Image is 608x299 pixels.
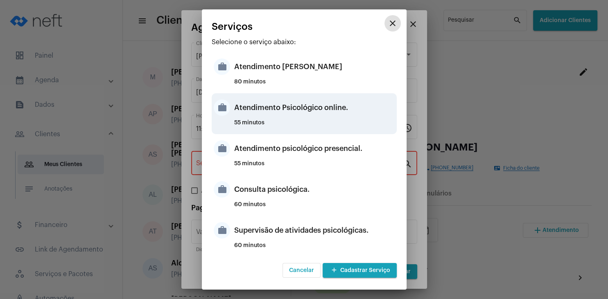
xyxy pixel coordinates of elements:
[214,58,230,75] mat-icon: work
[234,177,395,202] div: Consulta psicológica.
[234,218,395,243] div: Supervisão de atividades psicológicas.
[214,140,230,157] mat-icon: work
[234,79,395,91] div: 80 minutos
[234,161,395,173] div: 55 minutos
[234,136,395,161] div: Atendimento psicológico presencial.
[329,265,339,276] mat-icon: add
[214,99,230,116] mat-icon: work
[329,268,390,273] span: Cadastrar Serviço
[214,222,230,238] mat-icon: work
[234,120,395,132] div: 55 minutos
[234,243,395,255] div: 60 minutos
[323,263,397,278] button: Cadastrar Serviço
[289,268,314,273] span: Cancelar
[283,263,321,278] button: Cancelar
[214,181,230,198] mat-icon: work
[234,202,395,214] div: 60 minutos
[212,21,253,32] span: Serviços
[388,18,398,28] mat-icon: close
[234,54,395,79] div: Atendimento [PERSON_NAME]
[212,38,397,46] p: Selecione o serviço abaixo:
[234,95,395,120] div: Atendimento Psicológico online.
